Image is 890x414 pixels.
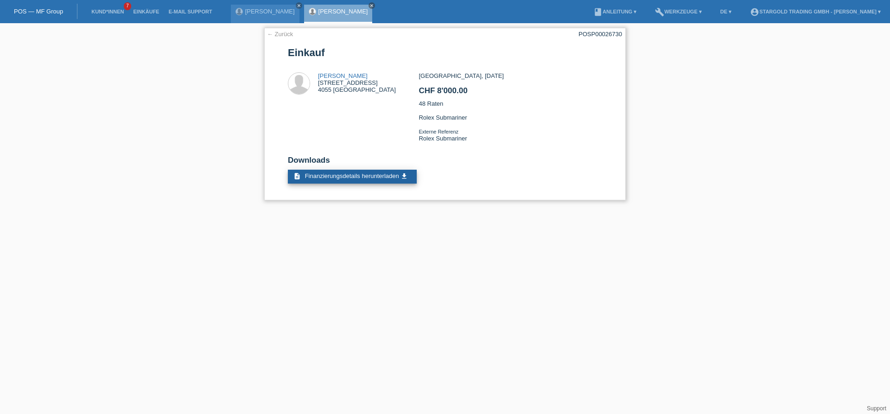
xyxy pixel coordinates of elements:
[589,9,641,14] a: bookAnleitung ▾
[578,31,622,38] div: POSP00026730
[369,2,375,9] a: close
[419,129,458,134] span: Externe Referenz
[400,172,408,180] i: get_app
[124,2,131,10] span: 7
[593,7,603,17] i: book
[267,31,293,38] a: ← Zurück
[369,3,374,8] i: close
[293,172,301,180] i: description
[419,72,602,149] div: [GEOGRAPHIC_DATA], [DATE] 48 Raten Rolex Submariner Rolex Submariner
[745,9,885,14] a: account_circleStargold Trading GmbH - [PERSON_NAME] ▾
[288,170,417,184] a: description Finanzierungsdetails herunterladen get_app
[245,8,295,15] a: [PERSON_NAME]
[318,72,368,79] a: [PERSON_NAME]
[867,405,886,412] a: Support
[716,9,736,14] a: DE ▾
[419,86,602,100] h2: CHF 8'000.00
[650,9,706,14] a: buildWerkzeuge ▾
[164,9,217,14] a: E-Mail Support
[318,8,368,15] a: [PERSON_NAME]
[750,7,759,17] i: account_circle
[87,9,128,14] a: Kund*innen
[14,8,63,15] a: POS — MF Group
[296,2,302,9] a: close
[305,172,399,179] span: Finanzierungsdetails herunterladen
[128,9,164,14] a: Einkäufe
[288,156,602,170] h2: Downloads
[288,47,602,58] h1: Einkauf
[655,7,664,17] i: build
[318,72,396,93] div: [STREET_ADDRESS] 4055 [GEOGRAPHIC_DATA]
[297,3,301,8] i: close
